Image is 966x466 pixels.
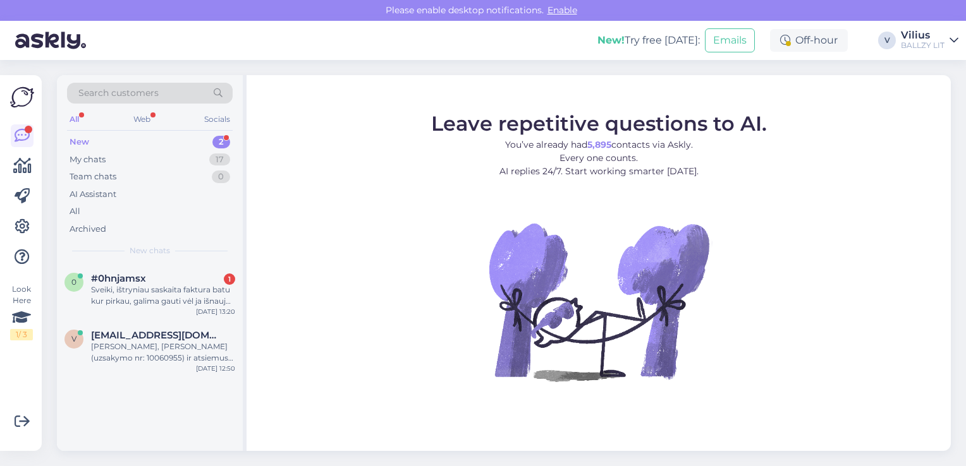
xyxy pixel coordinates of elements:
div: Vilius [901,30,945,40]
span: vygandasgri@gmail.com [91,330,223,341]
div: [DATE] 13:20 [196,307,235,316]
div: Sveiki, ištryniau saskaita faktura batu kur pirkau, galima gauti vėl ja išnaujo, nes noriu juos p... [91,284,235,307]
div: 0 [212,170,230,183]
button: Emails [705,28,755,52]
div: Web [131,111,153,128]
div: V [878,32,896,49]
span: Leave repetitive questions to AI. [431,111,767,135]
span: v [71,334,76,344]
span: #0hnjamsx [91,273,146,284]
b: 5,895 [587,138,611,150]
p: You’ve already had contacts via Askly. Every one counts. AI replies 24/7. Start working smarter [... [431,138,767,177]
div: 17 [209,153,230,166]
span: New chats [130,245,170,256]
div: My chats [70,153,106,166]
div: New [70,136,89,148]
div: BALLZY LIT [901,40,945,51]
div: All [70,205,80,218]
div: Try free [DATE]: [597,33,700,48]
span: 0 [71,277,76,287]
div: All [67,111,82,128]
div: Off-hour [770,29,848,52]
div: AI Assistant [70,188,116,201]
div: Team chats [70,170,116,183]
div: [DATE] 12:50 [196,364,235,373]
div: 1 [224,273,235,285]
div: Socials [202,111,233,128]
div: [PERSON_NAME], [PERSON_NAME] (uzsakymo nr: 10060955) ir atsiemus is karto pamaciau defektus. Atro... [91,341,235,364]
b: New! [597,34,625,46]
div: 1 / 3 [10,329,33,340]
div: 2 [212,136,230,148]
span: Enable [544,4,581,16]
a: ViliusBALLZY LIT [901,30,958,51]
div: Archived [70,223,106,236]
img: No Chat active [485,188,712,415]
div: Look Here [10,284,33,340]
img: Askly Logo [10,85,34,109]
span: Search customers [78,87,159,100]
